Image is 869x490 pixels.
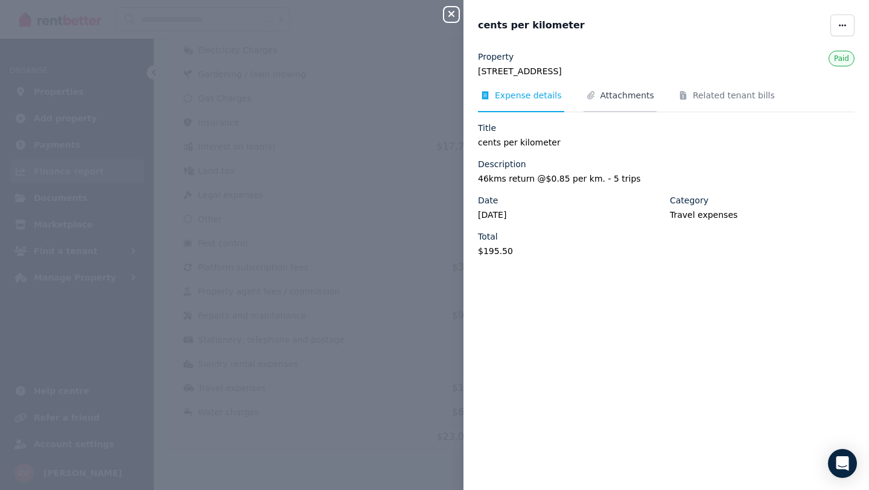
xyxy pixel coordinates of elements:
legend: [STREET_ADDRESS] [478,65,855,77]
label: Property [478,51,514,63]
span: Expense details [495,89,562,101]
label: Date [478,194,498,206]
legend: cents per kilometer [478,136,855,148]
nav: Tabs [478,89,855,112]
label: Description [478,158,526,170]
legend: $195.50 [478,245,663,257]
div: Open Intercom Messenger [828,449,857,478]
label: Total [478,231,498,243]
span: Attachments [600,89,654,101]
legend: Travel expenses [670,209,855,221]
label: Category [670,194,708,206]
legend: [DATE] [478,209,663,221]
legend: 46kms return @$0.85 per km. - 5 trips [478,173,855,185]
span: Paid [834,54,849,63]
label: Title [478,122,496,134]
span: Related tenant bills [693,89,775,101]
span: cents per kilometer [478,18,585,33]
